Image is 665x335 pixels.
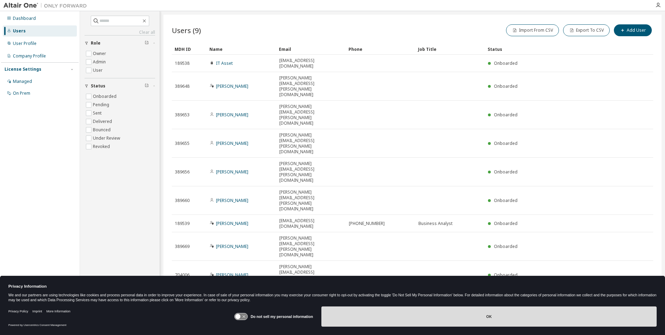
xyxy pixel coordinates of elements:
[85,36,155,51] button: Role
[279,161,343,183] span: [PERSON_NAME][EMAIL_ADDRESS][PERSON_NAME][DOMAIN_NAME]
[614,24,652,36] button: Add User
[494,272,518,278] span: Onboarded
[216,112,248,118] a: [PERSON_NAME]
[494,220,518,226] span: Onboarded
[93,142,111,151] label: Revoked
[279,44,343,55] div: Email
[216,220,248,226] a: [PERSON_NAME]
[13,41,37,46] div: User Profile
[93,126,112,134] label: Bounced
[494,112,518,118] span: Onboarded
[209,44,273,55] div: Name
[91,83,105,89] span: Status
[93,101,111,109] label: Pending
[418,221,452,226] span: Business Analyst
[93,134,121,142] label: Under Review
[93,58,107,66] label: Admin
[175,169,190,175] span: 389656
[216,60,233,66] a: IT Asset
[172,25,201,35] span: Users (9)
[93,66,104,75] label: User
[494,243,518,249] span: Onboarded
[13,53,46,59] div: Company Profile
[279,132,343,155] span: [PERSON_NAME][EMAIL_ADDRESS][PERSON_NAME][DOMAIN_NAME]
[13,16,36,21] div: Dashboard
[93,49,107,58] label: Owner
[494,140,518,146] span: Onboarded
[175,221,190,226] span: 189539
[494,83,518,89] span: Onboarded
[216,272,248,278] a: [PERSON_NAME]
[279,235,343,258] span: [PERSON_NAME][EMAIL_ADDRESS][PERSON_NAME][DOMAIN_NAME]
[216,197,248,203] a: [PERSON_NAME]
[93,117,113,126] label: Delivered
[3,2,90,9] img: Altair One
[216,140,248,146] a: [PERSON_NAME]
[145,40,149,46] span: Clear filter
[145,83,149,89] span: Clear filter
[13,79,32,84] div: Managed
[175,244,190,249] span: 389669
[279,189,343,212] span: [PERSON_NAME][EMAIL_ADDRESS][PERSON_NAME][DOMAIN_NAME]
[279,58,343,69] span: [EMAIL_ADDRESS][DOMAIN_NAME]
[175,44,204,55] div: MDH ID
[93,92,118,101] label: Onboarded
[418,44,482,55] div: Job Title
[85,30,155,35] a: Clear all
[279,104,343,126] span: [PERSON_NAME][EMAIL_ADDRESS][PERSON_NAME][DOMAIN_NAME]
[563,24,610,36] button: Export To CSV
[175,141,190,146] span: 389655
[5,67,41,72] div: License Settings
[13,28,26,34] div: Users
[13,91,30,96] div: On Prem
[91,40,101,46] span: Role
[175,61,190,66] span: 189538
[175,198,190,203] span: 389660
[93,109,103,117] label: Sent
[216,83,248,89] a: [PERSON_NAME]
[216,243,248,249] a: [PERSON_NAME]
[85,78,155,94] button: Status
[488,44,617,55] div: Status
[175,272,190,278] span: 704006
[494,169,518,175] span: Onboarded
[175,84,190,89] span: 389648
[216,169,248,175] a: [PERSON_NAME]
[175,112,190,118] span: 389653
[279,264,343,286] span: [PERSON_NAME][EMAIL_ADDRESS][PERSON_NAME][DOMAIN_NAME]
[494,60,518,66] span: Onboarded
[279,218,343,229] span: [EMAIL_ADDRESS][DOMAIN_NAME]
[279,75,343,98] span: [PERSON_NAME][EMAIL_ADDRESS][PERSON_NAME][DOMAIN_NAME]
[506,24,559,36] button: Import From CSV
[348,44,412,55] div: Phone
[494,197,518,203] span: Onboarded
[349,221,385,226] span: [PHONE_NUMBER]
